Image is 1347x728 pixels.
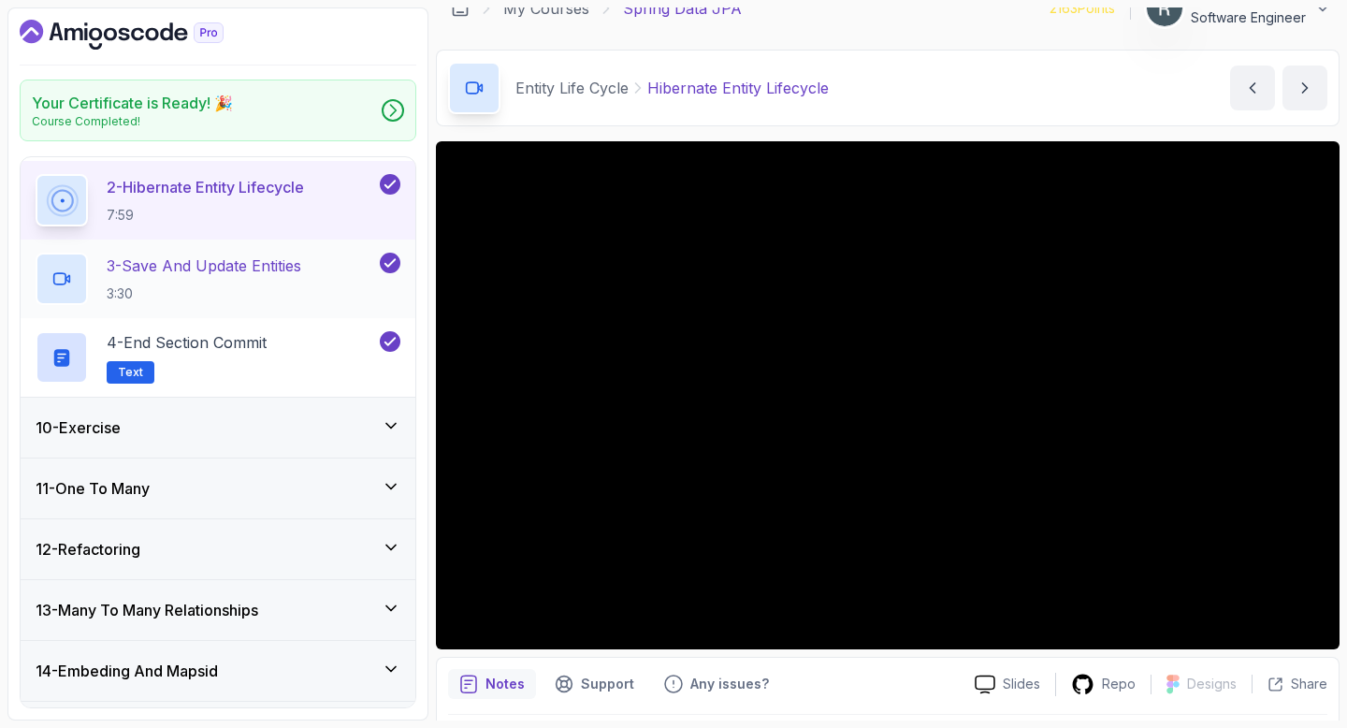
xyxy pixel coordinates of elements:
p: 3:30 [107,284,301,303]
button: 11-One To Many [21,459,415,518]
a: Repo [1056,673,1151,696]
h3: 11 - One To Many [36,477,150,500]
p: Designs [1187,675,1237,693]
p: Hibernate Entity Lifecycle [647,77,829,99]
button: 14-Embeding And Mapsid [21,641,415,701]
p: Repo [1102,675,1136,693]
h3: 12 - Refactoring [36,538,140,561]
p: Entity Life Cycle [515,77,629,99]
p: 4 - End Section Commit [107,331,267,354]
p: Notes [485,675,525,693]
span: Text [118,365,143,380]
h2: Your Certificate is Ready! 🎉 [32,92,233,114]
p: Slides [1003,675,1040,693]
button: Support button [543,669,645,699]
p: 2 - Hibernate Entity Lifecycle [107,176,304,198]
a: Slides [960,675,1055,694]
button: previous content [1230,66,1275,110]
button: 2-Hibernate Entity Lifecycle7:59 [36,174,400,226]
a: Your Certificate is Ready! 🎉Course Completed! [20,80,416,141]
button: 10-Exercise [21,398,415,458]
p: Any issues? [690,675,769,693]
button: Feedback button [653,669,780,699]
button: 13-Many To Many Relationships [21,580,415,640]
iframe: 2 - Hibernate Entity Lifecycle [436,141,1340,649]
button: 3-Save And Update Entities3:30 [36,253,400,305]
p: 7:59 [107,206,304,225]
button: Share [1252,675,1327,693]
p: Share [1291,675,1327,693]
h3: 14 - Embeding And Mapsid [36,660,218,682]
a: Dashboard [20,20,267,50]
p: Software Engineer [1191,8,1306,27]
h3: 13 - Many To Many Relationships [36,599,258,621]
p: Course Completed! [32,114,233,129]
button: notes button [448,669,536,699]
p: Support [581,675,634,693]
button: 4-End Section CommitText [36,331,400,384]
button: next content [1282,66,1327,110]
button: 12-Refactoring [21,519,415,579]
p: 3 - Save And Update Entities [107,255,301,277]
h3: 10 - Exercise [36,416,121,439]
